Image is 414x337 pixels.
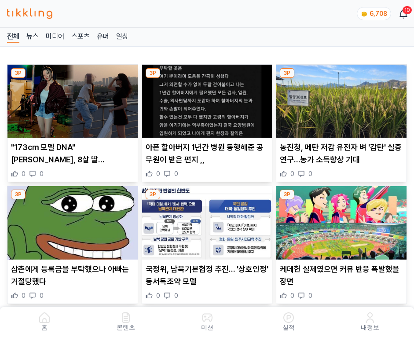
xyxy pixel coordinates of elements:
button: 미션 [166,311,248,333]
div: 3P 삼촌에게 등록금을 부탁했으나 아빠는 거절당했다 삼촌에게 등록금을 부탁했으나 아빠는 거절당했다 0 0 [7,186,138,304]
span: 0 [156,169,160,178]
p: 아픈 할아버지 1년간 병원 동행해준 공무원이 받은 편지 ,, [146,141,269,166]
div: 10 [403,6,412,14]
img: 실적 [283,312,294,323]
img: 농진청, 메탄 저감 유전자 벼 '감탄' 실증연구…농가 소득향상 기대 [276,65,407,138]
img: 케데헌 실제였으면 커뮤 반응 폭발했을 장면 [276,186,407,259]
div: 3P [280,68,294,78]
a: coin 6,708 [357,7,389,20]
p: 콘텐츠 [117,323,135,332]
p: 농진청, 메탄 저감 유전자 벼 '감탄' 실증연구…농가 소득향상 기대 [280,141,403,166]
span: 6,708 [370,10,387,17]
span: 0 [156,291,160,300]
div: 3P [280,190,294,199]
img: 국정위, 남북기본협정 추진… '상호인정' 동서독조약 모델 [142,186,272,259]
a: 스포츠 [71,31,90,43]
div: 3P 아픈 할아버지 1년간 병원 동행해준 공무원이 받은 편지 ,, 아픈 할아버지 1년간 병원 동행해준 공무원이 받은 편지 ,, 0 0 [142,64,273,182]
a: 콘텐츠 [85,311,166,333]
img: 삼촌에게 등록금을 부탁했으나 아빠는 거절당했다 [7,186,138,259]
img: 아픈 할아버지 1년간 병원 동행해준 공무원이 받은 편지 ,, [142,65,272,138]
p: 홈 [41,323,48,332]
a: 실적 [248,311,329,333]
div: 3P [146,190,160,199]
div: 3P [11,68,26,78]
span: 0 [308,291,312,300]
div: 3P [11,190,26,199]
a: 내정보 [329,311,410,333]
img: 미션 [202,312,212,323]
p: 미션 [201,323,213,332]
div: 3P 케데헌 실제였으면 커뮤 반응 폭발했을 장면 케데헌 실제였으면 커뮤 반응 폭발했을 장면 0 0 [276,186,407,304]
p: 실적 [282,323,295,332]
div: 3P [146,68,160,78]
a: 미디어 [46,31,64,43]
span: 0 [308,169,312,178]
p: "173cm 모델 DNA" [PERSON_NAME], 8살 딸 [PERSON_NAME]이 자랑...20억 건물주의 '[PERSON_NAME] 과시' 논란도? (+[PERSON... [11,141,134,166]
span: 0 [290,169,294,178]
img: 홈 [39,312,50,323]
span: 0 [174,169,178,178]
span: 0 [290,291,294,300]
img: coin [361,11,368,18]
img: 티끌링 [7,8,52,19]
span: 0 [22,169,26,178]
span: 0 [40,169,44,178]
img: 콘텐츠 [121,312,131,323]
a: 10 [400,8,407,19]
div: 3P 농진청, 메탄 저감 유전자 벼 '감탄' 실증연구…농가 소득향상 기대 농진청, 메탄 저감 유전자 벼 '감탄' 실증연구…농가 소득향상 기대 0 0 [276,64,407,182]
a: 일상 [116,31,128,43]
img: 내정보 [365,312,375,323]
a: 홈 [4,311,85,333]
div: 3P "173cm 모델 DNA" 장윤주, 8살 딸 다리길이 자랑...20억 건물주의 '허영 과시' 논란도? (+노홍철, 열애설,성형의혹) "173cm 모델 DNA" [PERS... [7,64,138,182]
p: 삼촌에게 등록금을 부탁했으나 아빠는 거절당했다 [11,263,134,288]
div: 3P 국정위, 남북기본협정 추진… '상호인정' 동서독조약 모델 국정위, 남북기본협정 추진… '상호인정' 동서독조약 모델 0 0 [142,186,273,304]
p: 내정보 [361,323,379,332]
a: 유머 [97,31,109,43]
p: 국정위, 남북기본협정 추진… '상호인정' 동서독조약 모델 [146,263,269,288]
span: 0 [22,291,26,300]
span: 0 [40,291,44,300]
p: 케데헌 실제였으면 커뮤 반응 폭발했을 장면 [280,263,403,288]
span: 0 [174,291,178,300]
a: 뉴스 [26,31,39,43]
img: "173cm 모델 DNA" 장윤주, 8살 딸 다리길이 자랑...20억 건물주의 '허영 과시' 논란도? (+노홍철, 열애설,성형의혹) [7,65,138,138]
a: 전체 [7,31,19,43]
